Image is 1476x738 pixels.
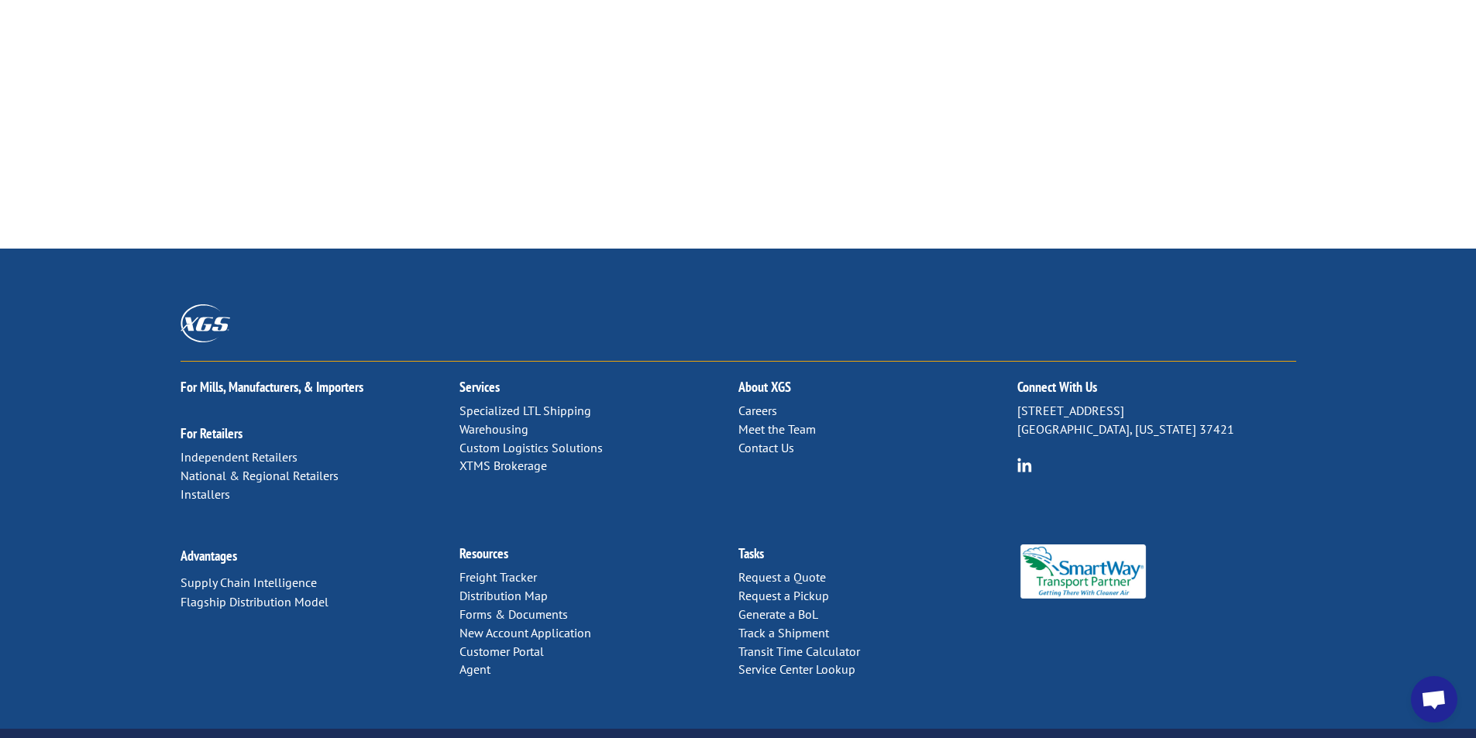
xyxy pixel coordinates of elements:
[459,421,528,437] a: Warehousing
[181,486,230,502] a: Installers
[181,594,329,609] a: Flagship Distribution Model
[459,606,568,622] a: Forms & Documents
[738,440,794,455] a: Contact Us
[459,661,490,677] a: Agent
[181,449,298,465] a: Independent Retailers
[459,644,544,659] a: Customer Portal
[181,378,363,396] a: For Mills, Manufacturers, & Importers
[738,547,1017,568] h2: Tasks
[459,544,508,562] a: Resources
[181,304,230,342] img: XGS_Logos_ALL_2024_All_White
[738,661,855,677] a: Service Center Lookup
[1017,380,1296,402] h2: Connect With Us
[459,588,548,603] a: Distribution Map
[1017,458,1032,472] img: group-6
[1411,676,1457,723] a: Open chat
[459,569,537,585] a: Freight Tracker
[459,625,591,640] a: New Account Application
[738,421,816,437] a: Meet the Team
[181,424,243,442] a: For Retailers
[181,468,339,483] a: National & Regional Retailers
[738,569,826,585] a: Request a Quote
[181,575,317,590] a: Supply Chain Intelligence
[738,644,860,659] a: Transit Time Calculator
[738,588,829,603] a: Request a Pickup
[738,625,829,640] a: Track a Shipment
[738,606,818,622] a: Generate a BoL
[459,403,591,418] a: Specialized LTL Shipping
[459,440,603,455] a: Custom Logistics Solutions
[459,458,547,473] a: XTMS Brokerage
[738,403,777,418] a: Careers
[1017,402,1296,439] p: [STREET_ADDRESS] [GEOGRAPHIC_DATA], [US_STATE] 37421
[181,547,237,565] a: Advantages
[459,378,500,396] a: Services
[738,378,791,396] a: About XGS
[1017,544,1150,599] img: Smartway_Logo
